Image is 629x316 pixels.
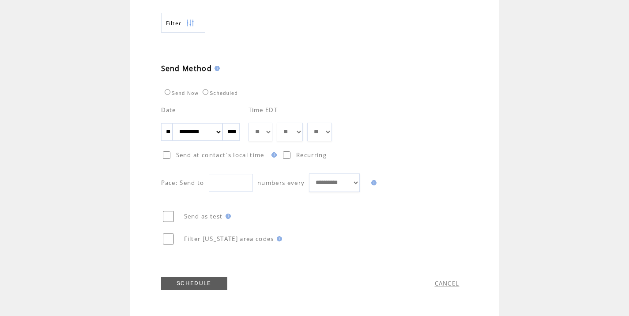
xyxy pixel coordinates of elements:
span: Pace: Send to [161,179,204,187]
span: Show filters [166,19,182,27]
span: Send as test [184,212,223,220]
label: Send Now [162,90,199,96]
a: SCHEDULE [161,277,227,290]
span: numbers every [257,179,305,187]
img: help.gif [212,66,220,71]
img: help.gif [269,152,277,158]
span: Send Method [161,64,212,73]
span: Time EDT [249,106,278,114]
span: Recurring [296,151,327,159]
input: Scheduled [203,89,208,95]
span: Send at contact`s local time [176,151,264,159]
a: Filter [161,13,205,33]
label: Scheduled [200,90,238,96]
img: help.gif [274,236,282,241]
span: Filter [US_STATE] area codes [184,235,274,243]
a: CANCEL [435,279,460,287]
input: Send Now [165,89,170,95]
img: help.gif [223,214,231,219]
span: Date [161,106,176,114]
img: help.gif [369,180,377,185]
img: filters.png [186,13,194,33]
